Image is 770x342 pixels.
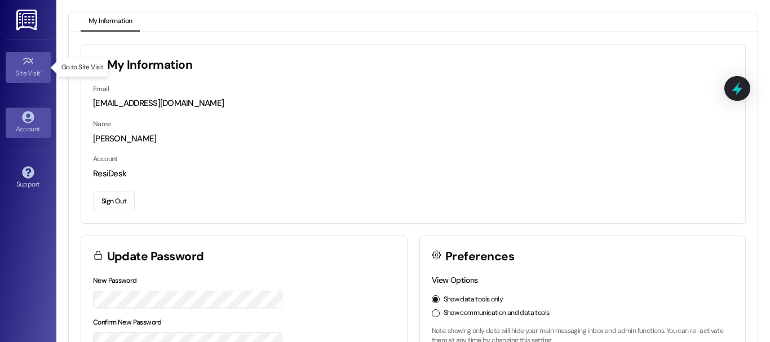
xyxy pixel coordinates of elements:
[93,318,162,327] label: Confirm New Password
[445,251,514,263] h3: Preferences
[93,168,733,180] div: ResiDesk
[93,154,118,163] label: Account
[93,133,733,145] div: [PERSON_NAME]
[16,10,39,30] img: ResiDesk Logo
[93,276,137,285] label: New Password
[107,59,193,71] h3: My Information
[107,251,204,263] h3: Update Password
[93,97,733,109] div: [EMAIL_ADDRESS][DOMAIN_NAME]
[444,308,550,318] label: Show communication and data tools
[432,275,478,285] label: View Options
[6,163,51,193] a: Support
[81,12,140,32] button: My Information
[93,192,135,211] button: Sign Out
[61,63,103,72] p: Go to Site Visit
[41,68,42,75] span: •
[93,119,111,128] label: Name
[6,52,51,82] a: Site Visit •
[444,295,503,305] label: Show data tools only
[6,108,51,138] a: Account
[93,85,109,94] label: Email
